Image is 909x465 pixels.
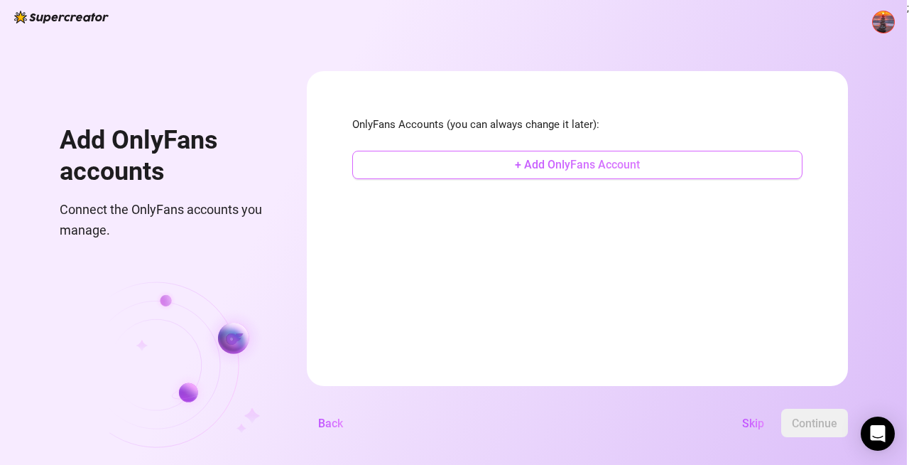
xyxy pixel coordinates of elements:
button: Continue [781,409,848,437]
span: Connect the OnlyFans accounts you manage. [60,200,273,240]
div: Open Intercom Messenger [861,417,895,451]
button: + Add OnlyFans Account [352,151,802,179]
img: logo [14,11,109,23]
h1: Add OnlyFans accounts [60,125,273,187]
span: OnlyFans Accounts (you can always change it later): [352,117,802,134]
span: + Add OnlyFans Account [515,158,640,171]
button: Back [307,409,354,437]
button: Skip [731,409,775,437]
span: Back [318,417,343,430]
span: Skip [742,417,764,430]
img: ACg8ocJPNndIOIWKUx3mSXwL1VJSV96rGMwHtcfJSiaDyUkNEusnpCJS=s96-c [873,11,894,33]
